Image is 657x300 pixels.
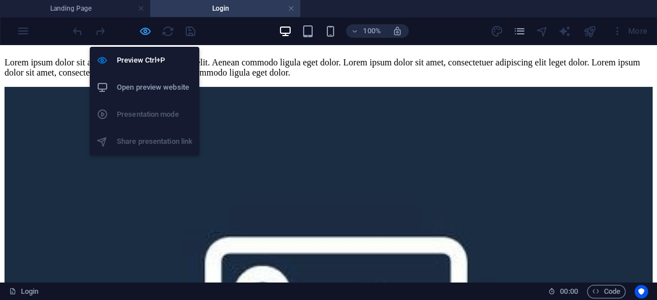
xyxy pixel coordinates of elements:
i: On resize automatically adjust zoom level to fit chosen device. [392,26,402,36]
h6: 100% [363,24,381,38]
h6: Preview Ctrl+P [117,54,192,67]
button: Usercentrics [634,285,648,298]
button: Code [587,285,625,298]
h6: Session time [548,285,578,298]
i: Pages (Ctrl+Alt+S) [513,25,525,38]
h4: Login [150,2,300,15]
button: pages [513,24,526,38]
span: 00 00 [560,285,577,298]
span: : [568,287,570,295]
span: Code [592,285,620,298]
a: Click to cancel selection. Double-click to open Pages [9,285,39,298]
button: 100% [346,24,386,38]
h6: Open preview website [117,81,192,94]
